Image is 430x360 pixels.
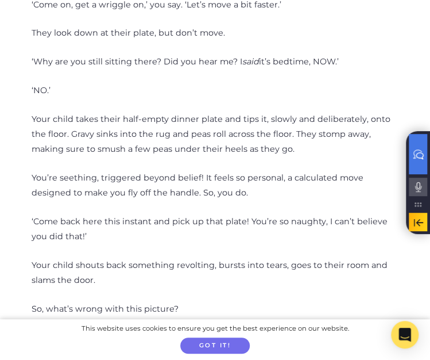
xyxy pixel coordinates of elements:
p: So, what’s wrong with this picture? [32,302,398,317]
p: ‘Come back here this instant and pick up that plate! You’re so naughty, I can’t believe you did t... [32,215,398,244]
p: You’re seething, triggered beyond belief! It feels so personal, a calculated move designed to mak... [32,171,398,201]
p: ‘NO.’ [32,83,398,98]
p: Your child takes their half-empty dinner plate and tips it, slowly and deliberately, onto the flo... [32,112,398,157]
p: They look down at their plate, but don’t move. [32,26,398,41]
p: ‘Why are you still sitting there? Did you hear me? I it’s bedtime, NOW.’ [32,55,398,70]
div: Open Intercom Messenger [391,321,419,348]
button: Got it! [180,338,249,354]
em: said [242,56,259,67]
p: Your child shouts back something revolting, bursts into tears, goes to their room and slams the d... [32,258,398,288]
div: This website uses cookies to ensure you get the best experience on our website. [82,323,349,335]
